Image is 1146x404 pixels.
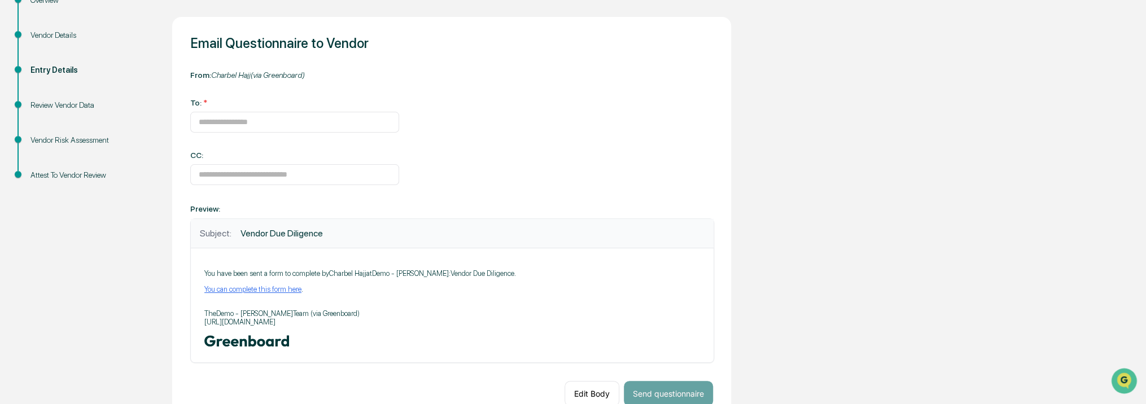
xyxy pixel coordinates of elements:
div: Vendor Risk Assessment [30,134,123,146]
a: 🗄️Attestations [77,195,145,216]
label: From: [190,71,305,80]
span: Preclearance [23,200,73,211]
p: You have been sent a form to complete by Charbel Hajj at Demo - [PERSON_NAME] : Vendor Due Dilige... [204,269,700,278]
span: Data Lookup [23,221,71,232]
div: CC: [190,151,399,160]
span: [PERSON_NAME] [35,153,91,162]
img: 1746055101610-c473b297-6a78-478c-a979-82029cc54cd1 [23,153,32,163]
span: Charbel Hajj (via Greenboard) [211,71,305,80]
span: Subject: [200,228,236,239]
button: See all [175,122,205,136]
span: Attestations [93,200,140,211]
button: Start new chat [192,89,205,103]
div: Review Vendor Data [30,99,123,111]
a: 🔎Data Lookup [7,217,76,237]
img: 8933085812038_c878075ebb4cc5468115_72.jpg [24,86,44,106]
span: Pylon [112,249,137,257]
p: How can we help? [11,23,205,41]
h1: Email Questionnaire to Vendor [190,35,713,51]
iframe: Open customer support [1110,367,1140,397]
span: [DATE] [100,153,123,162]
a: Powered byPylon [80,248,137,257]
p: The Demo - [PERSON_NAME] Team (via Greenboard) [URL][DOMAIN_NAME] [204,301,700,326]
label: Preview: [190,204,220,213]
div: Past conversations [11,125,76,134]
div: 🖐️ [11,201,20,210]
p: . [204,285,700,293]
div: Entry Details [30,64,123,76]
span: Vendor Due Diligence [240,228,323,239]
div: To: [190,98,399,107]
div: 🗄️ [82,201,91,210]
img: Organization Logo [204,335,289,346]
div: Vendor Details [30,29,123,41]
div: Attest To Vendor Review [30,169,123,181]
a: You can complete this form here [204,285,301,293]
div: Start new chat [51,86,185,97]
div: 🔎 [11,222,20,231]
span: • [94,153,98,162]
a: 🖐️Preclearance [7,195,77,216]
div: We're available if you need us! [51,97,155,106]
img: Jack Rasmussen [11,142,29,160]
img: 1746055101610-c473b297-6a78-478c-a979-82029cc54cd1 [11,86,32,106]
